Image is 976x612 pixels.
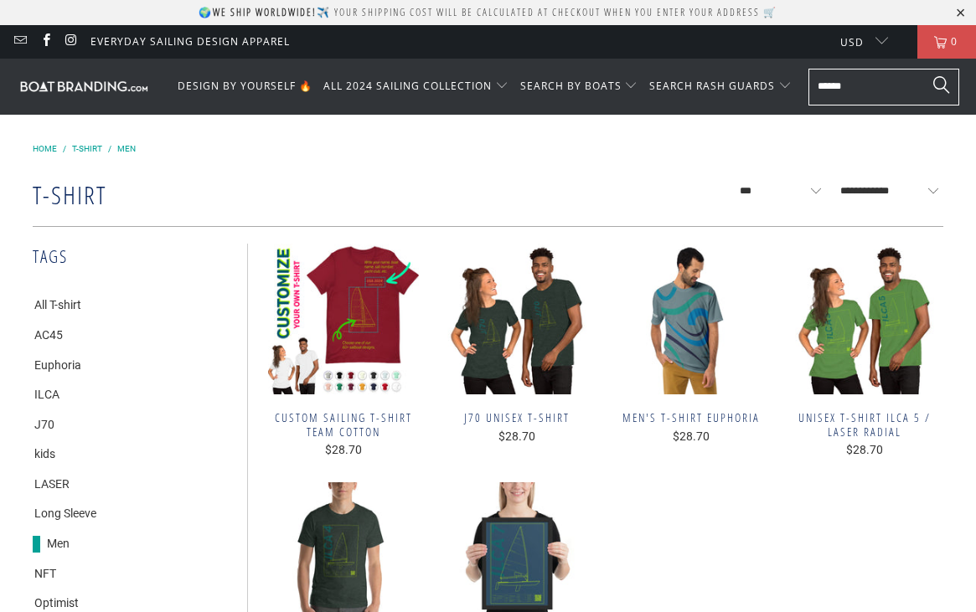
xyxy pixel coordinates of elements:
a: Euphoria [33,357,81,374]
summary: SEARCH RASH GUARDS [649,67,792,106]
span: ALL 2024 SAILING COLLECTION [323,79,492,93]
span: SEARCH BY BOATS [520,79,622,93]
nav: Translation missing: en.navigation.header.main_nav [178,67,792,106]
img: J70 Unisex t-shirt [438,244,596,394]
summary: SEARCH BY BOATS [520,67,638,106]
span: SEARCH RASH GUARDS [649,79,775,93]
a: Boatbranding on Instagram [64,34,78,49]
a: Men's t-shirt Euphoria $28.70 [612,411,770,444]
h1: T-shirt [33,172,479,213]
button: USD [827,25,888,59]
span: USD [840,35,864,49]
a: 0 [917,25,976,59]
a: AC45 [33,327,63,344]
span: / [63,144,66,153]
a: Everyday Sailing Design Apparel [90,33,290,51]
a: Custom Sailing T-Shirt Team Cotton Custom Sailing T-Shirt Team Cotton [265,244,422,394]
a: ILCA [33,387,59,404]
a: Boatbranding on Facebook [38,34,52,49]
a: T-shirt [72,144,102,153]
span: Custom Sailing T-Shirt Team Cotton [265,411,422,440]
span: J70 Unisex t-shirt [438,411,596,425]
img: Boatbranding Leaf / S Unisex t-shirt ILCA 5 / Laser Radial Sailing-Gift Regatta Yacht Sailing-Lif... [786,244,943,394]
span: 0 [947,25,962,59]
a: Email Boatbranding [13,34,27,49]
span: $28.70 [325,443,362,456]
strong: We ship worldwide! [213,5,317,19]
a: J70 Unisex t-shirt $28.70 [438,411,596,444]
span: Unisex t-shirt ILCA 5 / Laser Radial [786,411,943,440]
a: J70 Unisex t-shirt J70 Unisex t-shirt [438,244,596,394]
a: LASER [33,476,70,493]
a: Men [33,536,70,553]
span: $28.70 [846,443,883,456]
span: $28.70 [498,429,535,443]
a: Long Sleeve [33,506,96,522]
a: DESIGN BY YOURSELF 🔥 [178,67,312,106]
a: Men [117,144,136,153]
span: / [108,144,111,153]
span: $28.70 [673,429,710,443]
img: Boatbranding [17,78,151,94]
span: DESIGN BY YOURSELF 🔥 [178,79,312,93]
img: Custom Sailing T-Shirt Team Cotton [265,244,422,394]
img: Men's t-shirt Euphoria [612,244,770,394]
p: 🌍 ✈️ Your shipping cost will be calculated at checkout when you enter your address 🛒 [199,5,777,19]
a: All T-shirt [33,297,81,314]
summary: ALL 2024 SAILING COLLECTION [323,67,509,106]
a: Unisex t-shirt ILCA 5 / Laser Radial $28.70 [786,411,943,457]
a: Home [33,144,57,153]
a: Custom Sailing T-Shirt Team Cotton $28.70 [265,411,422,457]
a: J70 [33,417,54,434]
a: NFT [33,566,56,583]
a: kids [33,446,55,463]
span: Men's t-shirt Euphoria [612,411,770,425]
a: Optimist [33,595,79,612]
a: Men's t-shirt Euphoria Men's t-shirt Euphoria [612,244,770,394]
